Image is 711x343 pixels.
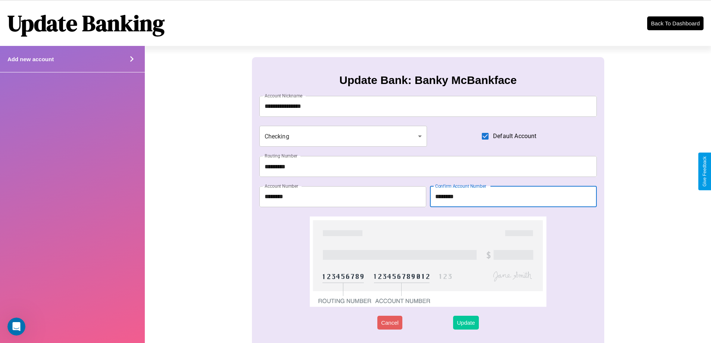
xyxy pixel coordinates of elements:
div: Checking [259,126,427,147]
span: Default Account [493,132,536,141]
button: Cancel [377,316,402,330]
button: Update [453,316,478,330]
h3: Update Bank: Banky McBankface [339,74,517,87]
img: check [310,216,546,307]
label: Confirm Account Number [435,183,486,189]
label: Routing Number [265,153,297,159]
h1: Update Banking [7,8,165,38]
h4: Add new account [7,56,54,62]
label: Account Nickname [265,93,303,99]
div: Give Feedback [702,156,707,187]
label: Account Number [265,183,298,189]
iframe: Intercom live chat [7,318,25,336]
button: Back To Dashboard [647,16,704,30]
